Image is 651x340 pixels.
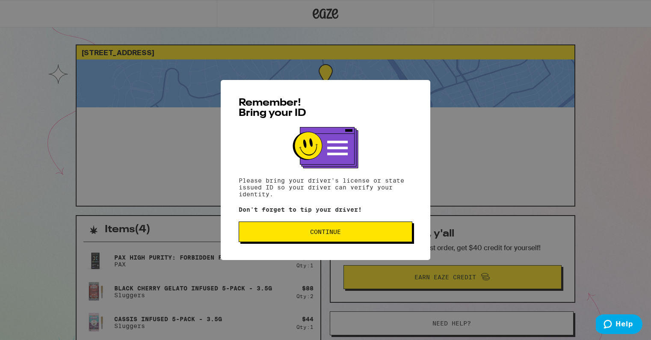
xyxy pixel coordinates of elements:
[310,229,341,235] span: Continue
[239,177,412,198] p: Please bring your driver's license or state issued ID so your driver can verify your identity.
[239,222,412,242] button: Continue
[596,314,642,336] iframe: Opens a widget where you can find more information
[239,206,412,213] p: Don't forget to tip your driver!
[239,98,306,118] span: Remember! Bring your ID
